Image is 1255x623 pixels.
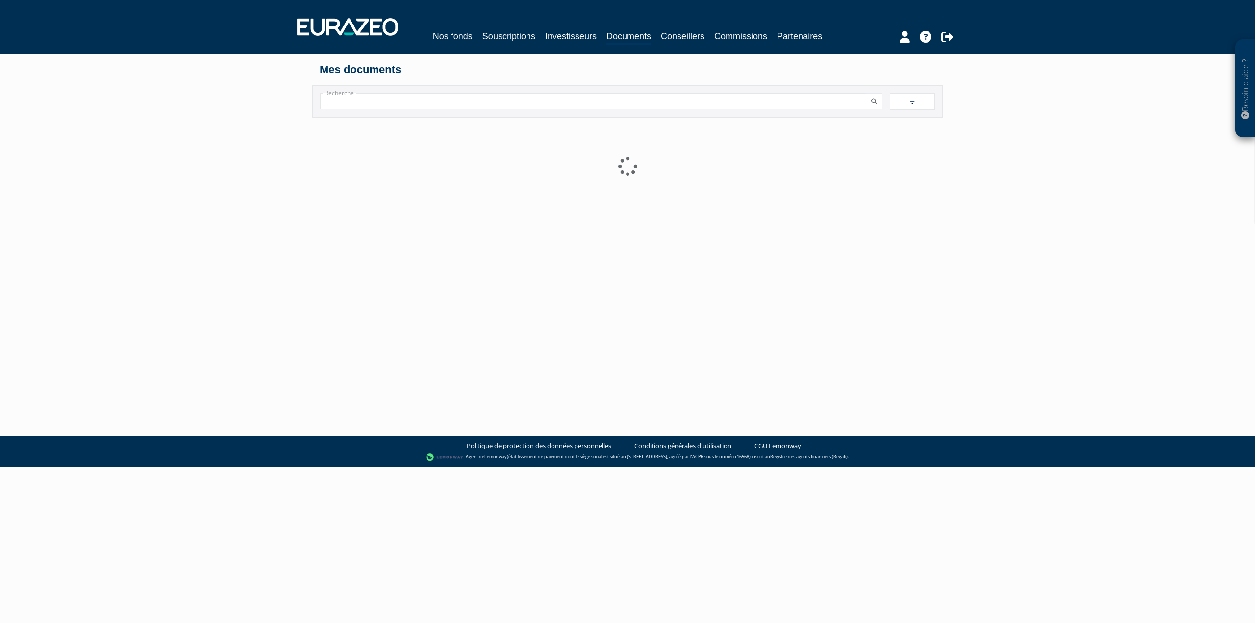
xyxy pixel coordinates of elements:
[320,93,866,109] input: Recherche
[545,29,597,43] a: Investisseurs
[1240,45,1251,133] p: Besoin d'aide ?
[754,441,801,450] a: CGU Lemonway
[908,98,917,106] img: filter.svg
[484,454,507,460] a: Lemonway
[320,64,935,75] h4: Mes documents
[433,29,473,43] a: Nos fonds
[634,441,731,450] a: Conditions générales d'utilisation
[770,454,848,460] a: Registre des agents financiers (Regafi)
[777,29,822,43] a: Partenaires
[297,18,398,36] img: 1732889491-logotype_eurazeo_blanc_rvb.png
[661,29,704,43] a: Conseillers
[10,452,1245,462] div: - Agent de (établissement de paiement dont le siège social est situé au [STREET_ADDRESS], agréé p...
[714,29,767,43] a: Commissions
[482,29,535,43] a: Souscriptions
[467,441,611,450] a: Politique de protection des données personnelles
[606,29,651,45] a: Documents
[426,452,464,462] img: logo-lemonway.png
